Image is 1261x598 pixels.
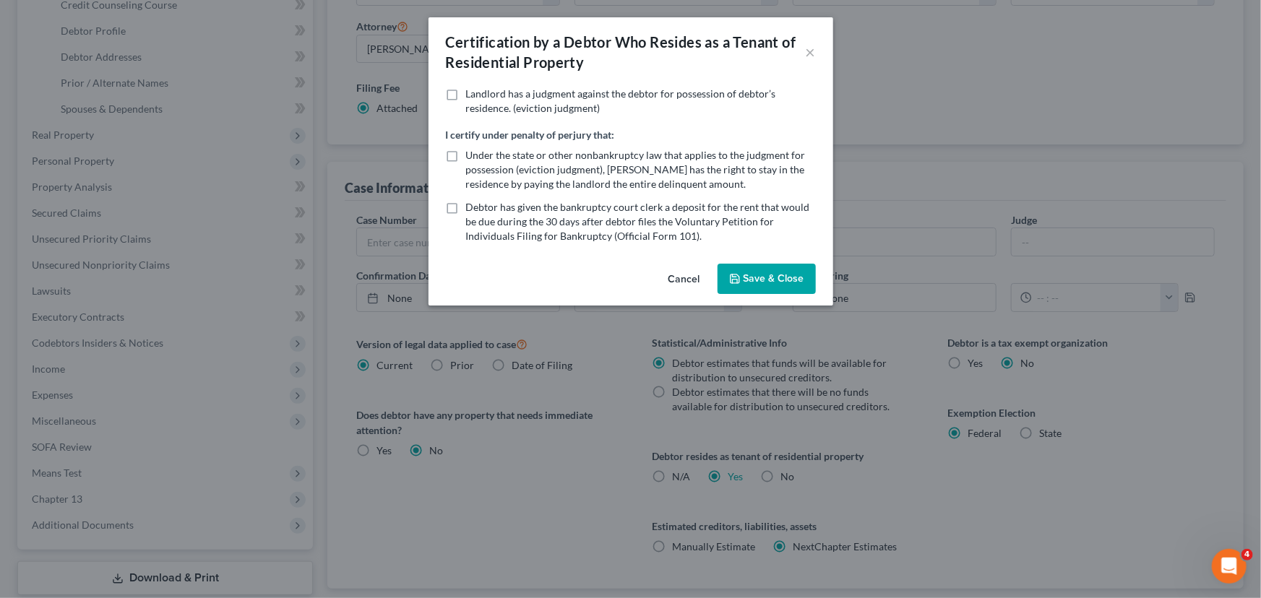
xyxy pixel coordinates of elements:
[466,201,810,242] span: Debtor has given the bankruptcy court clerk a deposit for the rent that would be due during the 3...
[806,43,816,61] button: ×
[1212,549,1247,584] iframe: Intercom live chat
[466,87,776,114] span: Landlord has a judgment against the debtor for possession of debtor’s residence. (eviction judgment)
[1241,549,1253,560] span: 4
[466,149,806,190] span: Under the state or other nonbankruptcy law that applies to the judgment for possession (eviction ...
[446,127,615,142] label: I certify under penalty of perjury that:
[446,32,806,72] div: Certification by a Debtor Who Resides as a Tenant of Residential Property
[718,264,816,294] button: Save & Close
[657,265,712,294] button: Cancel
